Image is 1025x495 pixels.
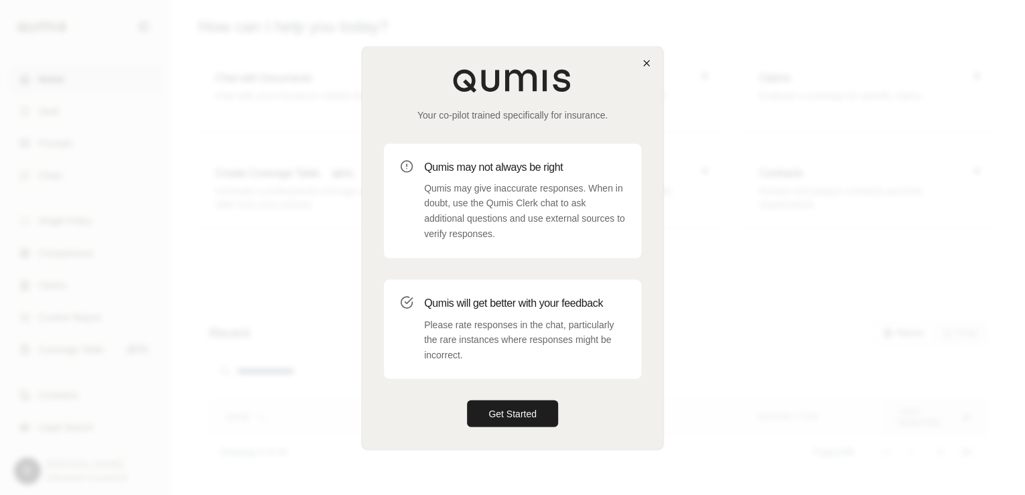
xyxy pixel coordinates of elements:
[467,400,558,427] button: Get Started
[424,295,625,311] h3: Qumis will get better with your feedback
[424,317,625,362] p: Please rate responses in the chat, particularly the rare instances where responses might be incor...
[424,181,625,242] p: Qumis may give inaccurate responses. When in doubt, use the Qumis Clerk chat to ask additional qu...
[452,68,573,92] img: Qumis Logo
[424,159,625,175] h3: Qumis may not always be right
[384,109,641,122] p: Your co-pilot trained specifically for insurance.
